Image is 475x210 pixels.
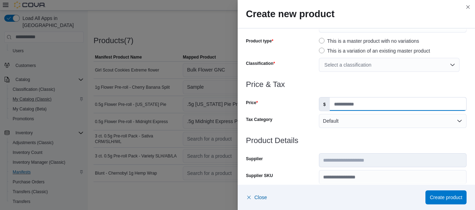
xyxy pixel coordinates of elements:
label: Supplier SKU [246,173,273,178]
label: This is a master product with no variations [319,37,419,45]
label: This is a variation of an existing master product [319,47,430,55]
button: Close [246,190,267,204]
label: Classification [246,61,275,66]
button: Close this dialog [464,3,472,11]
button: Create product [425,190,467,204]
h3: Price & Tax [246,80,467,89]
label: $ [319,97,330,111]
span: Close [255,194,267,201]
label: Price [246,100,258,106]
span: Create product [430,194,462,201]
button: Default [319,114,467,128]
label: Product type [246,38,274,44]
h2: Create new product [246,8,467,20]
h3: Product Details [246,136,467,145]
label: Tax Category [246,117,272,122]
label: Supplier [246,156,263,162]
